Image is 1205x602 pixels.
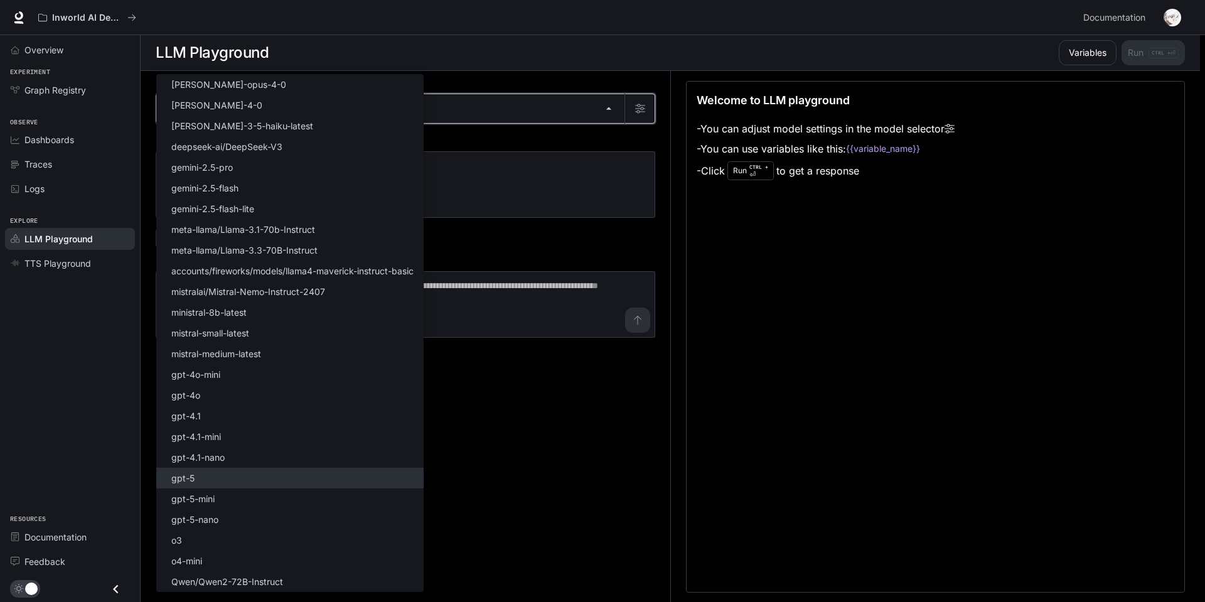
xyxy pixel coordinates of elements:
p: gpt-5 [171,471,195,485]
p: Qwen/Qwen2-72B-Instruct [171,575,283,588]
p: accounts/fireworks/models/llama4-maverick-instruct-basic [171,264,414,277]
p: [PERSON_NAME]-3-5-haiku-latest [171,119,313,132]
p: gemini-2.5-pro [171,161,233,174]
p: gemini-2.5-flash [171,181,238,195]
p: gpt-4.1-mini [171,430,221,443]
p: gemini-2.5-flash-lite [171,202,254,215]
p: gpt-4.1-nano [171,451,225,464]
p: gpt-4o [171,389,200,402]
p: meta-llama/Llama-3.1-70b-Instruct [171,223,315,236]
p: [PERSON_NAME]-4-0 [171,99,262,112]
p: gpt-4.1 [171,409,201,422]
p: mistral-medium-latest [171,347,261,360]
p: o3 [171,534,182,547]
p: o4-mini [171,554,202,567]
p: [PERSON_NAME]-opus-4-0 [171,78,286,91]
p: gpt-5-mini [171,492,215,505]
p: gpt-5-nano [171,513,218,526]
p: ministral-8b-latest [171,306,247,319]
p: mistralai/Mistral-Nemo-Instruct-2407 [171,285,325,298]
p: mistral-small-latest [171,326,249,340]
p: deepseek-ai/DeepSeek-V3 [171,140,282,153]
p: meta-llama/Llama-3.3-70B-Instruct [171,244,318,257]
p: gpt-4o-mini [171,368,220,381]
